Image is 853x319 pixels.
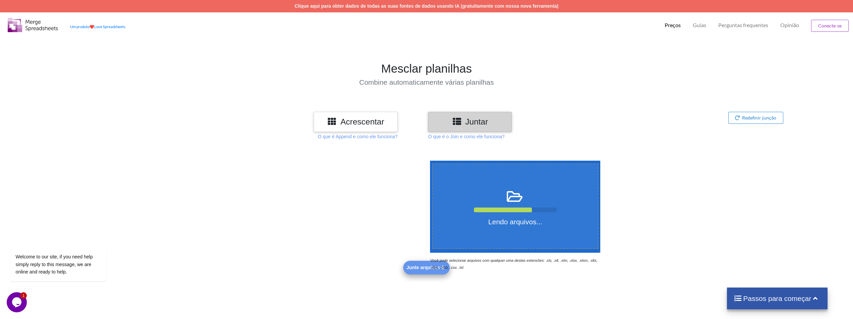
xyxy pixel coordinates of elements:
font: Preços [665,22,681,28]
font: Combine automaticamente várias planilhas [359,78,494,86]
span: coração [89,24,94,29]
img: Logo.png [8,18,58,32]
button: Redefinir junção [728,112,783,124]
font: Perguntas frequentes [718,22,768,28]
font: Lendo arquivos... [488,218,542,226]
font: Um produto [70,24,89,29]
font: Acrescentar [341,117,384,126]
font: O que é Append e como ele funciona? [318,134,398,139]
a: Clique aqui para obter dados de todas as suas fontes de dados usando IA (gratuitamente com nossa ... [295,3,559,9]
a: Um produtocoraçãoLove Spreadsheets [70,24,125,29]
font: ❤️ [89,24,94,29]
font: Juntar [465,117,488,126]
font: Redefinir junção [742,115,776,121]
font: Guias [693,22,706,28]
font: Você pode selecionar arquivos com qualquer uma destas extensões: .xls, .xlt, .xlm, .xlsx, .xlsm, ... [430,258,597,269]
button: Conecte-se [811,20,849,32]
font: Love Spreadsheets [94,24,125,29]
font: Mesclar planilhas [381,62,472,75]
iframe: widget de bate-papo [7,292,28,312]
font: Opinião [780,22,799,28]
font: Passos para começar [743,295,811,302]
font: O que é o Join e como ele funciona? [428,134,504,139]
font: Conecte-se [818,23,842,28]
iframe: widget de bate-papo [7,187,127,289]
